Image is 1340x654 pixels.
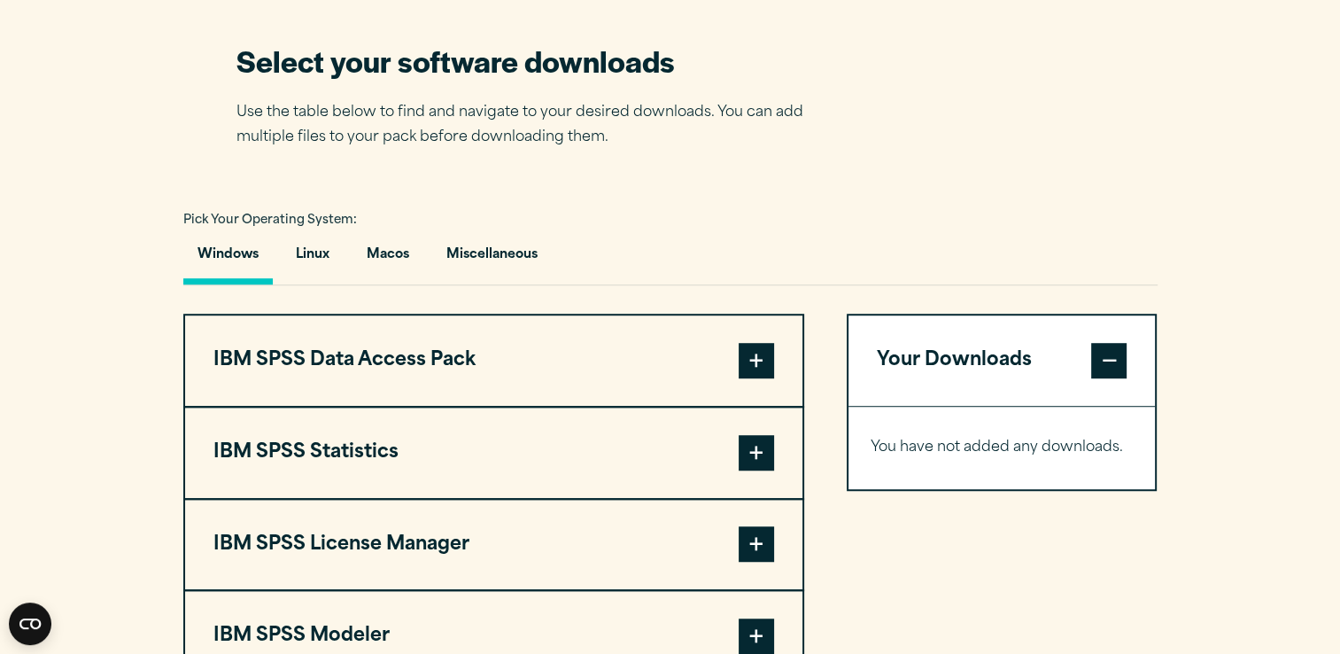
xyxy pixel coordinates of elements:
button: Windows [183,234,273,284]
p: You have not added any downloads. [871,435,1134,461]
h2: Select your software downloads [236,41,830,81]
button: Linux [282,234,344,284]
button: IBM SPSS Statistics [185,408,802,498]
div: Your Downloads [848,406,1156,489]
button: IBM SPSS License Manager [185,500,802,590]
p: Use the table below to find and navigate to your desired downloads. You can add multiple files to... [236,100,830,152]
button: Macos [352,234,423,284]
button: Miscellaneous [432,234,552,284]
button: Your Downloads [848,315,1156,406]
button: IBM SPSS Data Access Pack [185,315,802,406]
button: Open CMP widget [9,603,51,645]
span: Pick Your Operating System: [183,214,357,226]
